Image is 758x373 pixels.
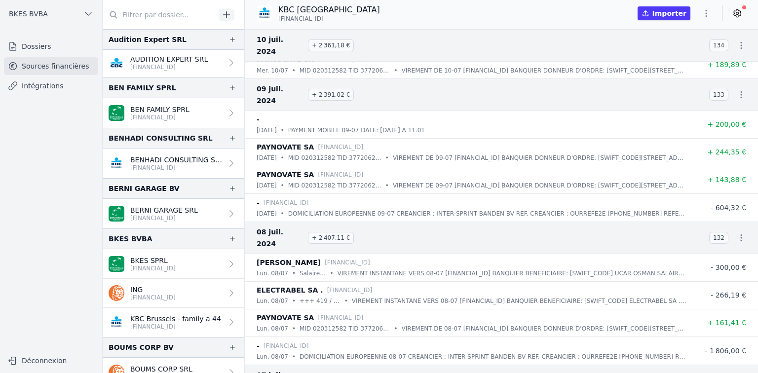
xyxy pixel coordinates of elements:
[257,324,288,334] p: lun. 08/07
[109,82,176,94] div: BEN FAMILY SPRL
[278,4,380,16] p: KBC [GEOGRAPHIC_DATA]
[257,340,260,352] p: -
[257,34,304,57] span: 10 juil. 2024
[130,113,189,121] p: [FINANCIAL_ID]
[103,98,244,128] a: BEN FAMILY SPRL [FINANCIAL_ID]
[103,249,244,279] a: BKES SPRL [FINANCIAL_ID]
[109,206,124,222] img: BNP_BE_BUSINESS_GEBABEBB.png
[330,268,333,278] div: •
[257,169,314,181] p: PAYNOVATE SA
[257,125,277,135] p: [DATE]
[318,313,363,323] p: [FINANCIAL_ID]
[709,232,728,244] span: 132
[109,233,152,245] div: BKES BVBA
[402,324,687,334] p: VIREMENT DE 08-07 [FINANCIAL_ID] BANQUIER DONNEUR D'ORDRE: [SWIFT_CODE][STREET_ADDRESS] MID 02031...
[257,5,272,21] img: KBC_BRUSSELS_KREDBEBB.png
[711,263,746,271] span: - 300,00 €
[308,39,354,51] span: + 2 361,18 €
[300,324,390,334] p: MID 020312582 TID 37720623 SOURCE BCMC DATE [DATE] BRUT 161.70
[4,353,98,369] button: Déconnexion
[130,214,198,222] p: [FINANCIAL_ID]
[257,296,288,306] p: lun. 08/07
[300,296,341,306] p: +++ 419 / 3662 / 75765 +++
[109,256,124,272] img: BNP_BE_BUSINESS_GEBABEBB.png
[709,89,728,101] span: 133
[130,285,176,295] p: ING
[281,181,284,190] div: •
[257,181,277,190] p: [DATE]
[103,279,244,308] a: ING [FINANCIAL_ID]
[278,15,324,23] span: [FINANCIAL_ID]
[257,66,288,75] p: mer. 10/07
[707,61,746,69] span: + 189,89 €
[130,205,198,215] p: BERNI GARAGE SRL
[300,352,687,362] p: DOMICILIATION EUROPEENNE 08-07 CREANCIER : INTER-SPRINT BANDEN BV REF. CREANCIER : OURREFE2E [PHO...
[393,153,687,163] p: VIREMENT DE 09-07 [FINANCIAL_ID] BANQUIER DONNEUR D'ORDRE: [SWIFT_CODE][STREET_ADDRESS] MID 02031...
[325,258,370,267] p: [FINANCIAL_ID]
[257,197,260,209] p: -
[9,9,48,19] span: BKES BVBA
[257,209,277,219] p: [DATE]
[338,268,687,278] p: VIREMENT INSTANTANE VERS 08-07 [FINANCIAL_ID] BANQUIER BENEFICIAIRE: [SWIFT_CODE] UCAR OSMAN SALA...
[130,54,208,64] p: AUDITION EXPERT SRL
[385,153,389,163] div: •
[264,198,309,208] p: [FINANCIAL_ID]
[103,199,244,228] a: BERNI GARAGE SRL [FINANCIAL_ID]
[292,324,296,334] div: •
[109,132,213,144] div: BENHADI CONSULTING SRL
[281,125,284,135] div: •
[711,204,746,212] span: - 604,32 €
[130,155,223,165] p: BENHADI CONSULTING SRL
[709,39,728,51] span: 134
[109,341,174,353] div: BOUMS CORP BV
[385,181,389,190] div: •
[257,257,321,268] p: [PERSON_NAME]
[318,170,363,180] p: [FINANCIAL_ID]
[103,6,215,24] input: Filtrer par dossier...
[300,268,326,278] p: Salaire solde
[109,155,124,171] img: KBC_BRUSSELS_KREDBEBB.png
[705,347,746,355] span: - 1 806,00 €
[257,352,288,362] p: lun. 08/07
[402,66,687,75] p: VIREMENT DE 10-07 [FINANCIAL_ID] BANQUIER DONNEUR D'ORDRE: [SWIFT_CODE][STREET_ADDRESS] MID 02031...
[257,153,277,163] p: [DATE]
[394,66,397,75] div: •
[103,308,244,337] a: KBC Brussels - family a 44 [FINANCIAL_ID]
[711,291,746,299] span: - 266,19 €
[257,268,288,278] p: lun. 08/07
[707,319,746,327] span: + 161,41 €
[4,57,98,75] a: Sources financières
[109,314,124,330] img: KBC_BRUSSELS_KREDBEBB.png
[130,314,221,324] p: KBC Brussels - family a 44
[308,232,354,244] span: + 2 407,11 €
[707,148,746,156] span: + 244,35 €
[352,296,687,306] p: VIREMENT INSTANTANE VERS 08-07 [FINANCIAL_ID] BANQUIER BENEFICIAIRE: [SWIFT_CODE] ELECTRABEL SA ....
[300,66,390,75] p: MID 020312582 TID 37720623 SOURCE BCMC DATE [DATE] BRUT 190.00
[4,37,98,55] a: Dossiers
[292,66,296,75] div: •
[130,264,176,272] p: [FINANCIAL_ID]
[103,149,244,178] a: BENHADI CONSULTING SRL [FINANCIAL_ID]
[130,105,189,114] p: BEN FAMILY SPRL
[292,296,296,306] div: •
[281,209,284,219] div: •
[288,209,687,219] p: DOMICILIATION EUROPEENNE 09-07 CREANCIER : INTER-SPRINT BANDEN BV REF. CREANCIER : OURREFE2E [PHO...
[264,341,309,351] p: [FINANCIAL_ID]
[257,141,314,153] p: PAYNOVATE SA
[707,120,746,128] span: + 200,00 €
[394,324,398,334] div: •
[281,153,284,163] div: •
[257,113,260,125] p: -
[130,294,176,301] p: [FINANCIAL_ID]
[257,284,323,296] p: ELECTRABEL SA .
[130,256,176,265] p: BKES SPRL
[130,164,223,172] p: [FINANCIAL_ID]
[638,6,690,20] button: Importer
[288,181,381,190] p: MID 020312582 TID 37720623 SOURCE BCMC DATE [DATE] BRUT 144.20
[308,89,354,101] span: + 2 391,02 €
[257,226,304,250] span: 08 juil. 2024
[393,181,687,190] p: VIREMENT DE 09-07 [FINANCIAL_ID] BANQUIER DONNEUR D'ORDRE: [SWIFT_CODE][STREET_ADDRESS] MID 02031...
[130,63,208,71] p: [FINANCIAL_ID]
[109,285,124,301] img: ing.png
[257,312,314,324] p: PAYNOVATE SA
